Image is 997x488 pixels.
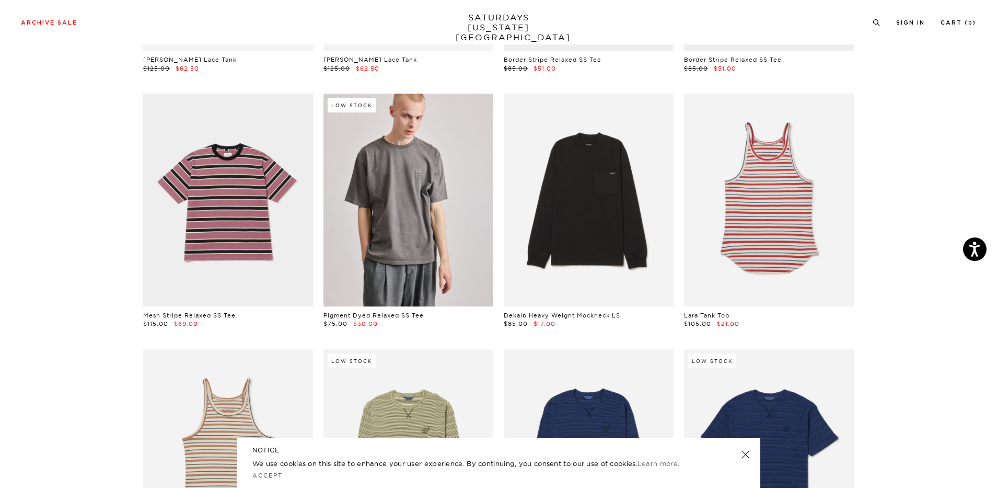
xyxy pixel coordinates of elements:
span: $85.00 [504,320,528,327]
span: $69.00 [174,320,198,327]
span: $75.00 [323,320,347,327]
a: Dekalb Heavy Weight Mockneck LS [504,312,620,319]
span: $105.00 [684,320,711,327]
span: $85.00 [684,65,708,72]
a: Cart (0) [941,20,976,26]
span: $125.00 [323,65,350,72]
a: SATURDAYS[US_STATE][GEOGRAPHIC_DATA] [456,13,542,42]
span: $30.00 [353,320,378,327]
span: $62.50 [176,65,199,72]
span: $51.00 [534,65,556,72]
span: $51.00 [714,65,736,72]
span: $115.00 [143,320,168,327]
small: 0 [968,21,972,26]
a: Border Stripe Relaxed SS Tee [684,56,782,63]
div: Low Stock [688,354,736,368]
a: Lara Tank Top [684,312,729,319]
a: Border Stripe Relaxed SS Tee [504,56,601,63]
p: We use cookies on this site to enhance your user experience. By continuing, you consent to our us... [252,458,708,469]
div: Low Stock [328,354,376,368]
a: Sign In [896,20,925,26]
a: Accept [252,472,283,479]
h5: NOTICE [252,446,745,455]
span: $85.00 [504,65,528,72]
a: [PERSON_NAME] Lace Tank [143,56,237,63]
a: Learn more [637,459,678,468]
span: $62.50 [356,65,379,72]
div: Low Stock [328,98,376,112]
span: $17.00 [534,320,555,327]
a: Archive Sale [21,20,77,26]
a: Pigment Dyed Relaxed SS Tee [323,312,424,319]
a: Mesh Stripe Relaxed SS Tee [143,312,236,319]
a: [PERSON_NAME] Lace Tank [323,56,417,63]
span: $125.00 [143,65,170,72]
span: $21.00 [717,320,739,327]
